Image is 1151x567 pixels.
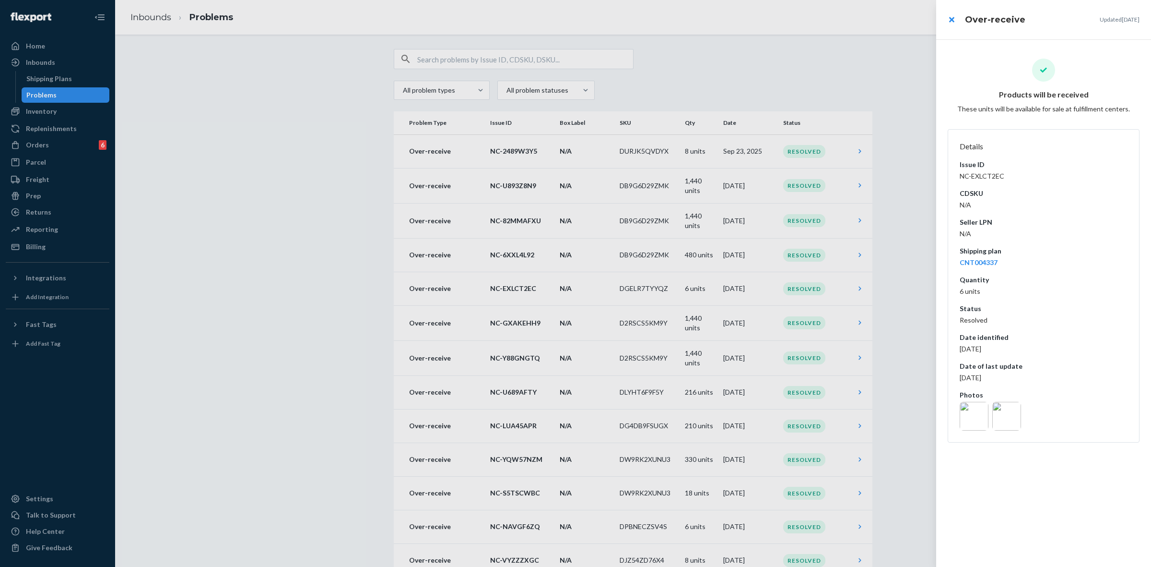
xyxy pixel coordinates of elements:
p: Products will be received [999,89,1089,100]
img: 63d066c1-231d-4d20-9b52-5f206f2f89a1.jpg [992,402,1021,431]
dd: 6 units [960,287,1128,296]
dd: NC-EXLCT2EC [960,171,1128,181]
dt: Issue ID [960,160,1128,169]
h3: Over-receive [965,13,1025,26]
dt: Date identified [960,333,1128,342]
p: These units will be available for sale at fulfillment centers. [957,104,1130,114]
dt: Status [960,304,1128,314]
img: 536aa0a3-1f0f-4271-a1aa-5fa6e5e878fa.jpg [960,402,988,431]
dd: [DATE] [960,344,1128,354]
dt: Shipping plan [960,246,1128,256]
dd: Resolved [960,315,1128,325]
p: Updated [DATE] [1100,15,1139,24]
dt: Seller LPN [960,217,1128,227]
dd: N/A [960,200,1128,210]
dd: [DATE] [960,373,1128,383]
dt: CDSKU [960,189,1128,198]
dt: Quantity [960,275,1128,285]
button: close [942,10,961,29]
a: CNT004337 [960,258,998,266]
dt: Photos [960,390,1128,400]
dt: Date of last update [960,362,1128,371]
span: Details [960,142,983,151]
dd: N/A [960,229,1128,239]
